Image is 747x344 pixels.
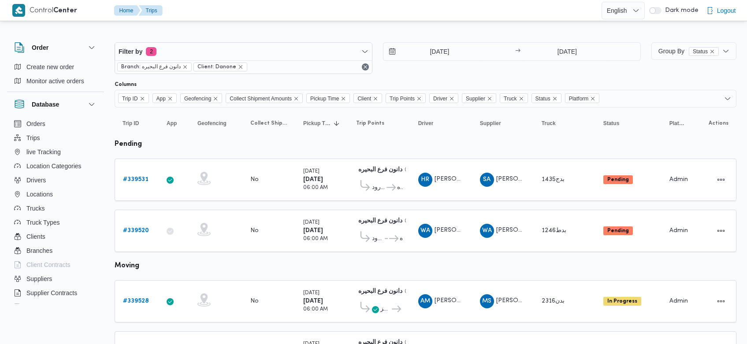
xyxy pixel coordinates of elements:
div: Wlaid Ahmad Mahmood Alamsairi [480,224,494,238]
span: Collect Shipment Amounts [230,94,292,104]
div: Muhammad Saaid Abadalsmd Aljmsai [480,294,494,308]
b: Center [53,7,77,14]
svg: Sorted in descending order [333,120,340,127]
span: Trips [26,133,40,143]
span: live Tracking [26,147,61,157]
span: بدن2316 [542,298,565,304]
button: Status [600,116,657,130]
button: Remove Platform from selection in this group [590,96,595,101]
span: SA [483,173,491,187]
button: Pickup TimeSorted in descending order [300,116,344,130]
small: 02:02 PM [405,219,428,224]
small: [DATE] [303,291,320,296]
span: Orders [26,118,45,129]
div: Wlaid Ahmad Mahmood Alamsairi [418,224,432,238]
button: Order [14,42,97,53]
span: Filter by [119,46,142,57]
span: App [152,93,177,103]
div: No [250,227,259,235]
button: Driver [415,116,468,130]
b: [DATE] [303,228,323,233]
b: # 339528 [123,298,149,304]
b: Pending [607,177,629,182]
span: Status [531,93,561,103]
button: Drivers [11,173,100,187]
span: دانون فرع البحيره [400,233,402,244]
b: # 339531 [123,177,149,182]
span: بدج1435 [542,177,565,182]
span: Client [353,93,382,103]
span: Location Categories [26,161,82,171]
span: Client: Danone [193,63,247,71]
button: Location Categories [11,159,100,173]
b: دانون فرع البحيره [358,289,402,294]
span: Pickup Time; Sorted in descending order [303,120,331,127]
span: بدط1246 [542,228,566,233]
span: Trip ID [122,94,138,104]
button: Actions [714,173,728,187]
span: Platform [669,120,684,127]
span: In Progress [603,297,641,306]
span: Branch: دانون فرع البحيره [121,63,181,71]
button: Geofencing [194,116,238,130]
button: Database [14,99,97,110]
button: Filter by2 active filters [115,43,372,60]
button: remove selected entity [182,64,188,70]
button: Orders [11,117,100,131]
button: remove selected entity [238,64,243,70]
span: Client [357,94,371,104]
span: Truck [504,94,517,104]
button: Clients [11,229,100,244]
span: مركز إيتاى البارود [372,182,385,193]
button: Remove Trip ID from selection in this group [140,96,145,101]
span: 2 active filters [146,47,156,56]
span: Trip Points [390,94,415,104]
span: Truck [500,93,528,103]
button: Create new order [11,60,100,74]
small: [DATE] [303,220,320,225]
span: Platform [565,93,600,103]
span: Devices [26,302,48,312]
div: Slah Aataiah Jab Allah Muhammad [480,173,494,187]
div: No [250,297,259,305]
span: Geofencing [180,93,222,103]
small: 06:00 AM [303,185,328,190]
button: Monitor active orders [11,74,100,88]
span: Pickup Time [310,94,339,104]
span: App [167,120,177,127]
span: HR [421,173,429,187]
span: Trucks [26,203,45,214]
span: Monitor active orders [26,76,84,86]
span: Supplier [466,94,485,104]
button: Actions [714,294,728,308]
span: Geofencing [197,120,227,127]
a: #339528 [123,296,149,307]
span: Pending [603,226,633,235]
button: Remove Truck from selection in this group [519,96,524,101]
a: #339531 [123,174,149,185]
span: Status [535,94,550,104]
button: Remove Geofencing from selection in this group [213,96,218,101]
h3: Database [32,99,59,110]
div: → [515,48,520,55]
h3: Order [32,42,48,53]
span: App [156,94,166,104]
span: Drivers [26,175,46,185]
b: Pending [607,228,629,233]
button: Remove Supplier from selection in this group [487,96,492,101]
span: Supplier [480,120,501,127]
span: Trip Points [386,93,426,103]
span: Branch: دانون فرع البحيره [117,63,192,71]
div: Ahmad Muhammad Saaid Abadalsmd Aljmsai [418,294,432,308]
div: Hsham Rmdhan Aodh Arafah Alasaiotai [418,173,432,187]
small: 06:00 AM [303,237,328,241]
b: [DATE] [303,177,323,182]
label: Columns [115,81,137,88]
button: Platform [666,116,688,130]
button: Supplier [476,116,529,130]
button: Logout [703,2,740,19]
button: Trips [11,131,100,145]
img: X8yXhbKr1z7QwAAAABJRU5ErkJggg== [12,4,25,17]
button: Remove Driver from selection in this group [449,96,454,101]
span: AM [420,294,430,308]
